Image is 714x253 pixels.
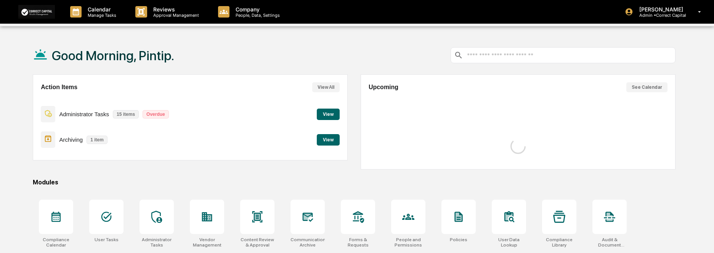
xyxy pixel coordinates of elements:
p: Archiving [59,136,83,143]
div: Audit & Document Logs [592,237,627,248]
div: User Tasks [95,237,119,242]
div: Compliance Library [542,237,576,248]
p: Administrator Tasks [59,111,109,117]
h2: Upcoming [369,84,398,91]
h1: Good Morning, Pintip. [52,48,174,63]
div: Modules [33,179,675,186]
h2: Action Items [41,84,77,91]
div: People and Permissions [391,237,425,248]
button: See Calendar [626,82,667,92]
p: Overdue [143,110,169,118]
button: View All [312,82,340,92]
div: Compliance Calendar [39,237,73,248]
button: View [317,134,340,146]
a: View [317,136,340,143]
div: Content Review & Approval [240,237,274,248]
p: 15 items [113,110,139,118]
div: Vendor Management [190,237,224,248]
p: 1 item [87,136,108,144]
div: User Data Lookup [492,237,526,248]
a: View [317,110,340,117]
div: Policies [450,237,467,242]
button: View [317,109,340,120]
div: Forms & Requests [341,237,375,248]
div: Communications Archive [290,237,325,248]
div: Administrator Tasks [140,237,174,248]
